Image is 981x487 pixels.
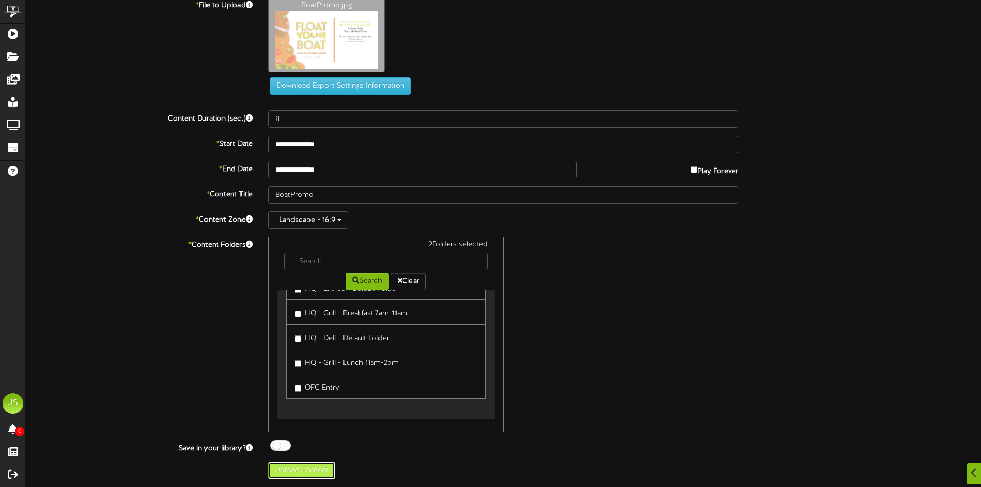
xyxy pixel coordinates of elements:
[268,211,348,229] button: Landscape - 16:9
[18,110,261,124] label: Content Duration (sec.)
[295,355,399,368] label: HQ - Grill - Lunch 11am-2pm
[284,253,487,270] input: -- Search --
[295,385,301,392] input: OFC Entry
[295,360,301,367] input: HQ - Grill - Lunch 11am-2pm
[18,136,261,149] label: Start Date
[391,273,426,290] button: Clear
[295,335,301,342] input: HQ - Deli - Default Folder
[18,237,261,250] label: Content Folders
[295,305,407,319] label: HQ - Grill - Breakfast 7am-11am
[295,330,389,344] label: HQ - Deli - Default Folder
[268,462,335,479] button: Upload Content
[18,440,261,454] label: Save in your library?
[691,166,697,173] input: Play Forever
[295,379,339,393] label: OFC Entry
[3,393,23,414] div: JS
[277,240,495,253] div: 2 Folders selected
[15,427,24,436] span: 0
[18,161,261,175] label: End Date
[270,77,411,95] button: Download Export Settings Information
[18,186,261,200] label: Content Title
[265,82,411,90] a: Download Export Settings Information
[18,211,261,225] label: Content Zone
[691,161,738,177] label: Play Forever
[346,273,389,290] button: Search
[295,311,301,317] input: HQ - Grill - Breakfast 7am-11am
[268,186,738,204] input: Title of this Content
